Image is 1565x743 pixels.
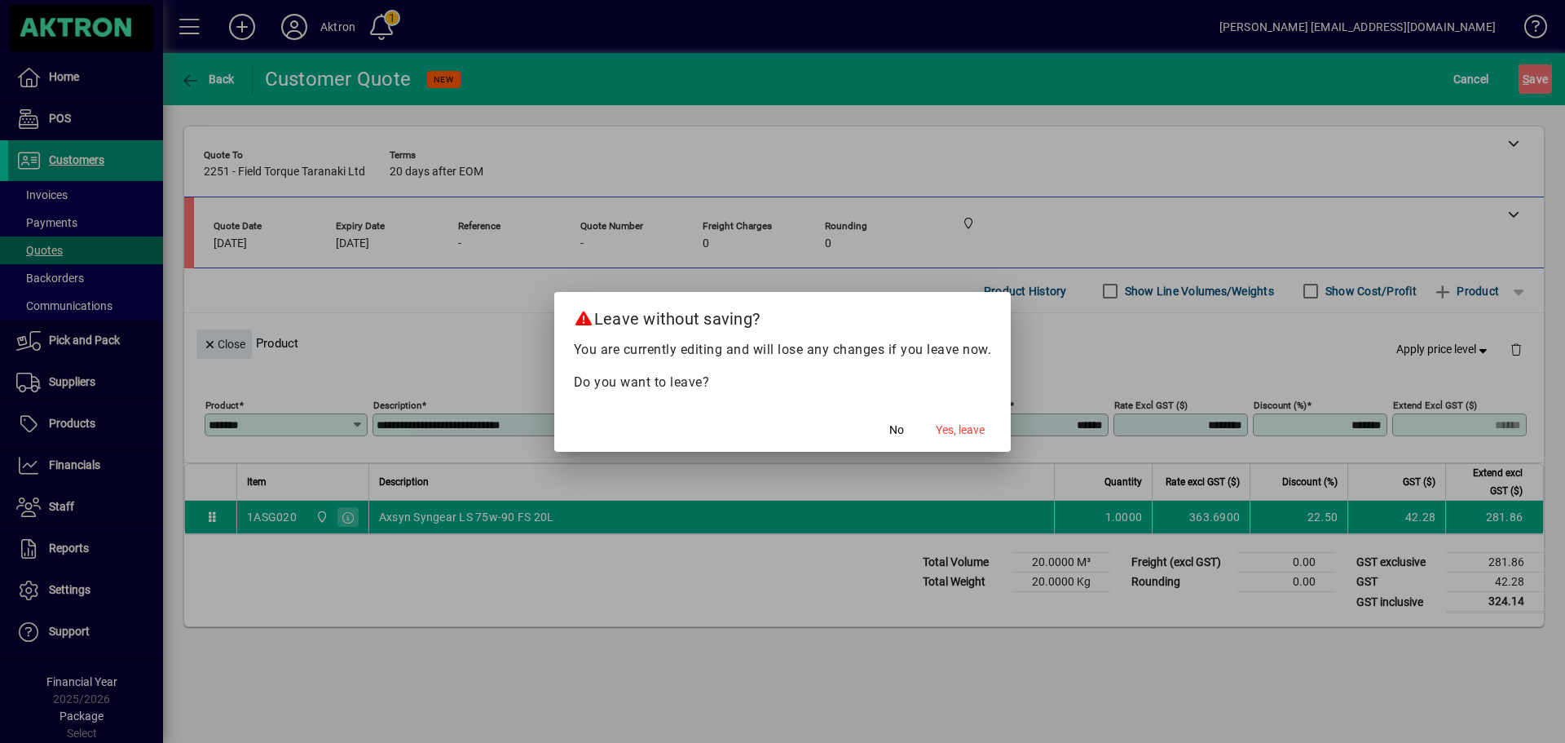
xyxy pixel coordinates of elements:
p: You are currently editing and will lose any changes if you leave now. [574,340,992,360]
button: No [871,416,923,445]
h2: Leave without saving? [554,292,1012,339]
p: Do you want to leave? [574,373,992,392]
button: Yes, leave [929,416,991,445]
span: Yes, leave [936,422,985,439]
span: No [889,422,904,439]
